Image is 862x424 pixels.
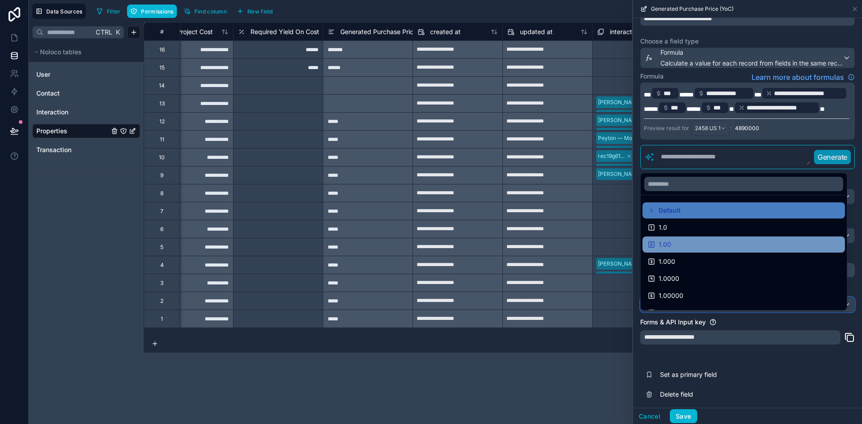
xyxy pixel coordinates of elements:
span: 1.000000 [659,307,687,318]
span: Required Yield On Cost [251,27,319,36]
div: 10 [159,154,165,161]
span: Data Sources [46,8,83,15]
span: 1.00000 [659,290,683,301]
div: [PERSON_NAME] — Attended open house: [DATE] [598,98,723,106]
div: rec19g61... [598,152,625,160]
span: K [114,29,121,35]
div: [PERSON_NAME] — Sales Email: [DATE] [598,260,699,268]
div: # [151,28,173,35]
a: Contact [36,89,109,98]
span: User [36,70,50,79]
div: 3 [160,280,163,287]
div: [PERSON_NAME] — Viewing: [DATE] [598,166,690,174]
span: created at [430,27,461,36]
div: Transaction [32,143,140,157]
div: 9 [160,172,163,179]
span: Permissions [141,8,173,15]
div: 14 [159,82,165,89]
span: Filter [107,8,121,15]
div: Properties [32,124,140,138]
span: New field [247,8,273,15]
span: Default [659,205,681,216]
span: 1.00 [659,239,671,250]
span: Generated Purchase Price (YoC) [340,27,435,36]
a: Properties [36,127,109,136]
div: Peyton — Viewing: [DATE] [598,148,664,156]
span: Interaction [36,108,68,117]
div: User [32,67,140,82]
div: Contact [32,86,140,101]
div: Harley — Viewing: [DATE] [598,130,664,138]
button: Data Sources [32,4,86,19]
button: Noloco tables [32,46,135,58]
div: [PERSON_NAME] — Sales Email: [DATE] [598,273,699,281]
a: Interaction [36,108,109,117]
div: Interaction [32,105,140,119]
div: 1 [161,315,163,323]
a: User [36,70,109,79]
span: Ctrl [95,26,113,38]
div: 4 [160,262,164,269]
div: 16 [159,46,165,53]
button: Permissions [127,4,176,18]
span: Total Project Cost [161,27,213,36]
button: Find column [180,4,230,18]
span: updated at [520,27,553,36]
button: New field [233,4,276,18]
div: 15 [159,64,165,71]
span: Contact [36,89,60,98]
span: 1.0 [659,222,667,233]
span: Properties [36,127,67,136]
button: Filter [93,4,124,18]
span: Find column [194,8,227,15]
a: Transaction [36,145,109,154]
span: Transaction [36,145,71,154]
div: 11 [160,136,164,143]
span: Noloco tables [40,48,82,57]
div: 5 [160,244,163,251]
div: [PERSON_NAME] — Viewing: [DATE] [598,170,690,178]
div: [PERSON_NAME] — Viewing: [DATE] [598,116,690,124]
span: interactions collection [610,27,673,36]
span: 1.000 [659,256,675,267]
div: 12 [159,118,165,125]
div: 6 [160,226,163,233]
div: 13 [159,100,165,107]
div: 7 [160,208,163,215]
div: Peyton — Monthly check-in email: [DATE] [598,134,704,142]
a: Permissions [127,4,180,18]
div: 8 [160,190,163,197]
div: [PERSON_NAME] — Attended open house: [DATE] [598,112,723,120]
span: 1.0000 [659,273,679,284]
div: 2 [160,297,163,305]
